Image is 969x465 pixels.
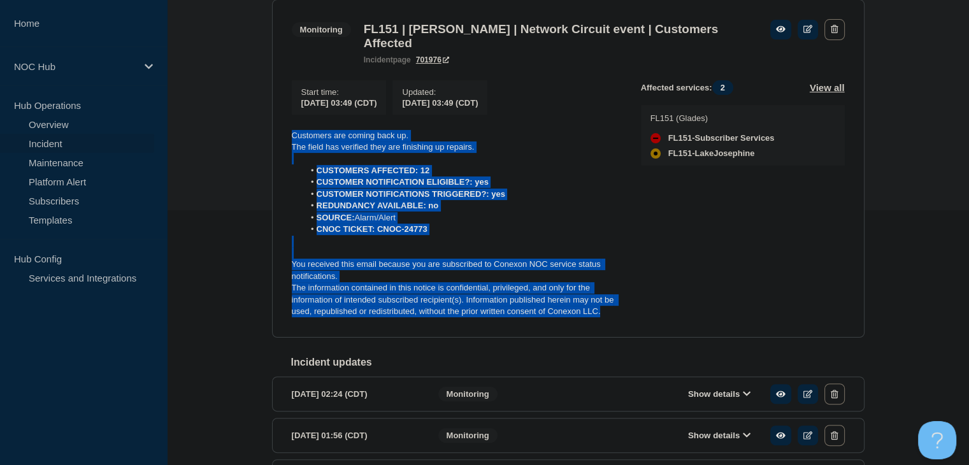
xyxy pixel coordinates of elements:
[402,87,478,97] p: Updated :
[416,55,449,64] a: 701976
[292,130,621,141] p: Customers are coming back up.
[14,61,136,72] p: NOC Hub
[291,357,865,368] h2: Incident updates
[364,55,393,64] span: incident
[364,22,757,50] h3: FL151 | [PERSON_NAME] | Network Circuit event | Customers Affected
[292,282,621,317] p: The information contained in this notice is confidential, privileged, and only for the informatio...
[317,224,427,234] strong: CNOC TICKET: CNOC-24773
[301,98,377,108] span: [DATE] 03:49 (CDT)
[438,387,498,401] span: Monitoring
[301,87,377,97] p: Start time :
[684,430,754,441] button: Show details
[317,213,355,222] strong: SOURCE:
[292,383,419,404] div: [DATE] 02:24 (CDT)
[918,421,956,459] iframe: Help Scout Beacon - Open
[810,80,845,95] button: View all
[402,97,478,108] div: [DATE] 03:49 (CDT)
[364,55,411,64] p: page
[650,113,775,123] p: FL151 (Glades)
[650,148,661,159] div: affected
[712,80,733,95] span: 2
[650,133,661,143] div: down
[292,259,621,282] p: You received this email because you are subscribed to Conexon NOC service status notifications.
[641,80,740,95] span: Affected services:
[438,428,498,443] span: Monitoring
[668,148,755,159] span: FL151-LakeJosephine
[292,425,419,446] div: [DATE] 01:56 (CDT)
[292,141,621,153] p: The field has verified they are finishing up repairs.
[292,22,351,37] span: Monitoring
[668,133,775,143] span: FL151-Subscriber Services
[317,177,489,187] strong: CUSTOMER NOTIFICATION ELIGIBLE?: yes
[317,201,439,210] strong: REDUNDANCY AVAILABLE: no
[684,389,754,399] button: Show details
[317,166,430,175] strong: CUSTOMERS AFFECTED: 12
[304,212,621,224] li: Alarm/Alert
[317,189,505,199] strong: CUSTOMER NOTIFICATIONS TRIGGERED?: yes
